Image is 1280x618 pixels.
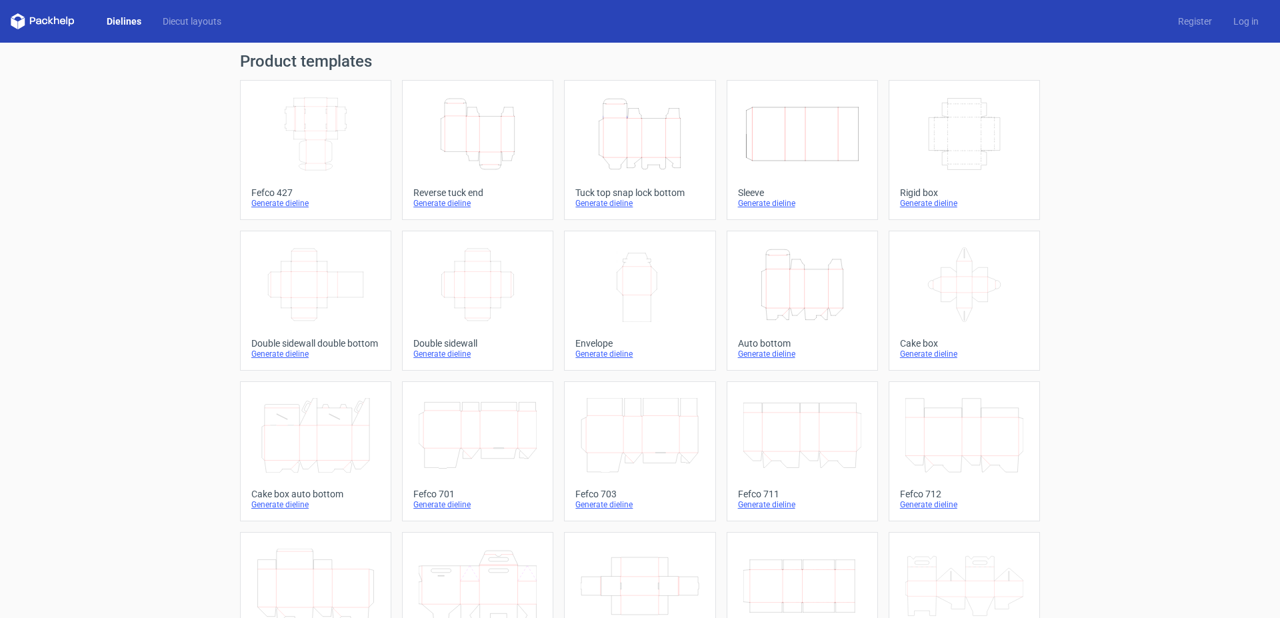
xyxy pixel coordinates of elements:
[413,187,542,198] div: Reverse tuck end
[564,381,715,521] a: Fefco 703Generate dieline
[889,381,1040,521] a: Fefco 712Generate dieline
[738,338,867,349] div: Auto bottom
[240,231,391,371] a: Double sidewall double bottomGenerate dieline
[738,198,867,209] div: Generate dieline
[413,349,542,359] div: Generate dieline
[251,187,380,198] div: Fefco 427
[564,80,715,220] a: Tuck top snap lock bottomGenerate dieline
[402,381,553,521] a: Fefco 701Generate dieline
[727,80,878,220] a: SleeveGenerate dieline
[900,338,1029,349] div: Cake box
[738,187,867,198] div: Sleeve
[1223,15,1269,28] a: Log in
[575,499,704,510] div: Generate dieline
[413,198,542,209] div: Generate dieline
[402,80,553,220] a: Reverse tuck endGenerate dieline
[575,187,704,198] div: Tuck top snap lock bottom
[900,198,1029,209] div: Generate dieline
[251,338,380,349] div: Double sidewall double bottom
[1167,15,1223,28] a: Register
[240,53,1040,69] h1: Product templates
[575,349,704,359] div: Generate dieline
[564,231,715,371] a: EnvelopeGenerate dieline
[251,499,380,510] div: Generate dieline
[413,338,542,349] div: Double sidewall
[900,349,1029,359] div: Generate dieline
[738,489,867,499] div: Fefco 711
[152,15,232,28] a: Diecut layouts
[889,231,1040,371] a: Cake boxGenerate dieline
[900,499,1029,510] div: Generate dieline
[575,338,704,349] div: Envelope
[240,381,391,521] a: Cake box auto bottomGenerate dieline
[413,489,542,499] div: Fefco 701
[889,80,1040,220] a: Rigid boxGenerate dieline
[402,231,553,371] a: Double sidewallGenerate dieline
[96,15,152,28] a: Dielines
[575,489,704,499] div: Fefco 703
[575,198,704,209] div: Generate dieline
[738,349,867,359] div: Generate dieline
[738,499,867,510] div: Generate dieline
[900,489,1029,499] div: Fefco 712
[413,499,542,510] div: Generate dieline
[251,349,380,359] div: Generate dieline
[240,80,391,220] a: Fefco 427Generate dieline
[251,198,380,209] div: Generate dieline
[900,187,1029,198] div: Rigid box
[727,231,878,371] a: Auto bottomGenerate dieline
[251,489,380,499] div: Cake box auto bottom
[727,381,878,521] a: Fefco 711Generate dieline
